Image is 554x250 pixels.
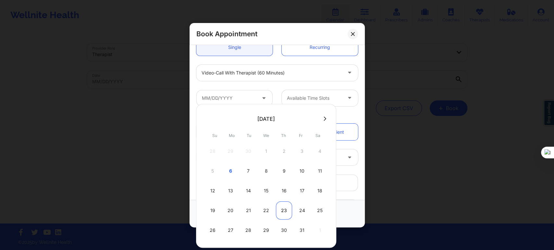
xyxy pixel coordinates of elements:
div: Fri Oct 10 2025 [294,162,310,180]
div: Sat Oct 11 2025 [312,162,328,180]
div: Sun Oct 12 2025 [204,182,221,200]
abbr: Tuesday [247,133,251,138]
div: [DATE] [257,116,275,122]
abbr: Monday [229,133,235,138]
abbr: Thursday [281,133,286,138]
div: Mon Oct 20 2025 [222,201,239,220]
div: Mon Oct 27 2025 [222,221,239,239]
div: Tue Oct 14 2025 [240,182,256,200]
a: Recurring [282,39,358,55]
div: Thu Oct 30 2025 [276,221,292,239]
div: Fri Oct 17 2025 [294,182,310,200]
input: MM/DD/YYYY [196,90,273,106]
div: Wed Oct 08 2025 [258,162,274,180]
input: Patient's Email [196,175,358,191]
div: Thu Oct 09 2025 [276,162,292,180]
div: Wed Oct 22 2025 [258,201,274,220]
div: Thu Oct 23 2025 [276,201,292,220]
div: Fri Oct 24 2025 [294,201,310,220]
div: Wed Oct 15 2025 [258,182,274,200]
div: Mon Oct 13 2025 [222,182,239,200]
abbr: Friday [299,133,302,138]
h2: Book Appointment [196,29,257,38]
div: Mon Oct 06 2025 [222,162,239,180]
div: Thu Oct 16 2025 [276,182,292,200]
div: Fri Oct 31 2025 [294,221,310,239]
div: Tue Oct 21 2025 [240,201,256,220]
div: Patient information: [192,113,363,119]
div: Sat Oct 18 2025 [312,182,328,200]
a: Single [196,39,273,55]
div: Tue Oct 07 2025 [240,162,256,180]
div: Sat Oct 25 2025 [312,201,328,220]
div: Wed Oct 29 2025 [258,221,274,239]
div: Video-Call with Therapist (60 minutes) [202,64,342,81]
abbr: Wednesday [263,133,269,138]
div: Sun Oct 19 2025 [204,201,221,220]
div: Sun Oct 26 2025 [204,221,221,239]
a: Not Registered Patient [282,124,358,140]
abbr: Sunday [212,133,217,138]
abbr: Saturday [315,133,320,138]
div: Tue Oct 28 2025 [240,221,256,239]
